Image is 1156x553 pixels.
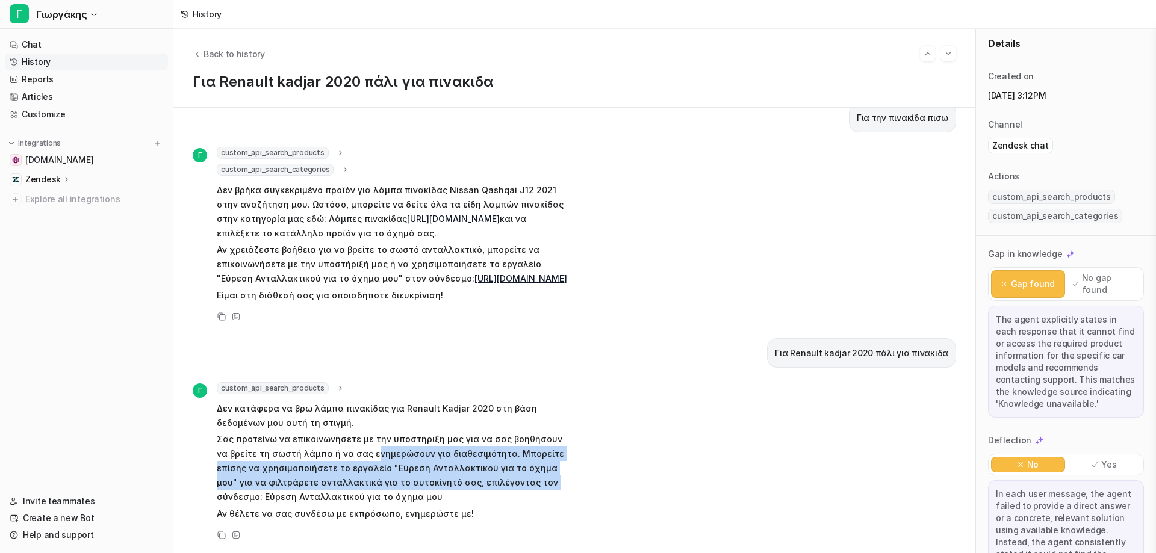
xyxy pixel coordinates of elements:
img: Previous session [924,48,932,59]
span: custom_api_search_products [988,190,1115,204]
a: Customize [5,106,168,123]
span: Γιωργάκης [36,6,87,23]
span: Γ [193,148,207,162]
a: [URL][DOMAIN_NAME] [474,273,567,283]
p: Yes [1101,459,1116,471]
span: Γ [10,4,29,23]
img: Zendesk [12,176,19,183]
p: Αν θέλετε να σας συνδέσω με εκπρόσωπο, ενημερώστε με! [217,507,569,521]
p: Είμαι στη διάθεσή σας για οποιαδήποτε διευκρίνιση! [217,288,569,303]
span: Explore all integrations [25,190,163,209]
p: Για την πινακίδα πισω [857,111,948,125]
div: The agent explicitly states in each response that it cannot find or access the required product i... [988,306,1144,418]
span: custom_api_search_products [217,147,329,159]
p: No gap found [1082,272,1136,296]
p: [DATE] 3:12PM [988,90,1144,102]
a: Explore all integrations [5,191,168,208]
button: Back to history [193,48,265,60]
p: Gap in knowledge [988,248,1063,260]
a: Chat [5,36,168,53]
a: History [5,54,168,70]
p: Channel [988,119,1022,131]
a: Invite teammates [5,493,168,510]
a: Create a new Bot [5,510,168,527]
span: [DOMAIN_NAME] [25,154,93,166]
a: [URL][DOMAIN_NAME] [407,214,500,224]
img: oil-stores.gr [12,156,19,164]
a: Reports [5,71,168,88]
p: Για Renault kadjar 2020 πάλι για πινακιδα [775,346,948,360]
p: Αν χρειάζεστε βοήθεια για να βρείτε το σωστό ανταλλακτικό, μπορείτε να επικοινωνήσετε με την υποσ... [217,243,569,286]
a: Articles [5,88,168,105]
span: custom_api_search_categories [988,209,1122,223]
span: Γ [193,383,207,398]
p: Για Renault kadjar 2020 πάλι για πινακιδα [193,73,956,90]
p: Deflection [988,434,1031,446]
span: Back to history [204,48,265,60]
p: Actions [988,170,1019,182]
button: Go to next session [940,46,956,61]
img: explore all integrations [10,193,22,205]
a: Help and support [5,527,168,543]
img: expand menu [7,139,16,147]
p: Δεν βρήκα συγκεκριμένο προϊόν για λάμπα πινακίδας Nissan Qashqai J12 2021 στην αναζήτηση μου. Ωστ... [217,183,569,241]
p: Δεν κατάφερα να βρω λάμπα πινακίδας για Renault Kadjar 2020 στη βάση δεδομένων μου αυτή τη στιγμή. [217,401,569,430]
span: custom_api_search_categories [217,164,334,176]
p: No [1027,459,1039,471]
div: History [193,8,222,20]
a: oil-stores.gr[DOMAIN_NAME] [5,152,168,168]
p: Created on [988,70,1034,82]
span: custom_api_search_products [217,382,329,394]
button: Go to previous session [920,46,936,61]
p: Zendesk chat [992,140,1049,152]
img: menu_add.svg [153,139,161,147]
p: Integrations [18,138,61,148]
div: Details [976,29,1156,58]
img: Next session [944,48,952,59]
p: Zendesk [25,173,61,185]
button: Integrations [5,137,64,149]
p: Σας προτείνω να επικοινωνήσετε με την υποστήριξη μας για να σας βοηθήσουν να βρείτε τη σωστή λάμπ... [217,432,569,504]
p: Gap found [1011,278,1055,290]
